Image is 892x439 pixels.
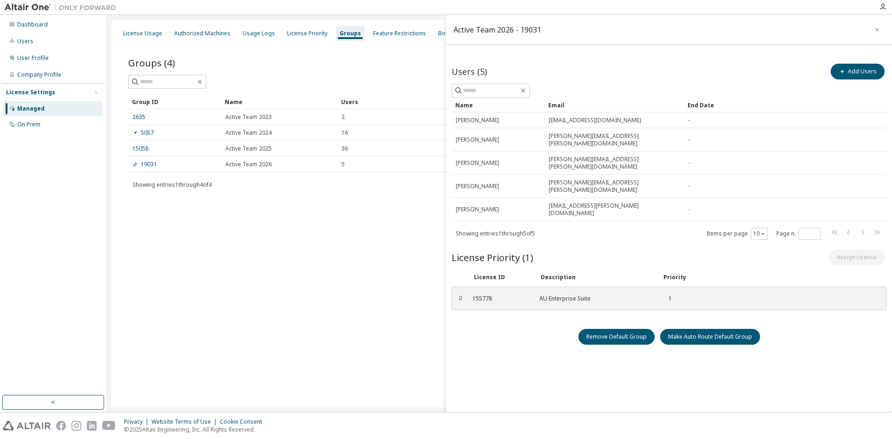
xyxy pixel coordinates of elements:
[340,30,361,37] div: Groups
[549,179,680,194] span: [PERSON_NAME][EMAIL_ADDRESS][PERSON_NAME][DOMAIN_NAME]
[753,230,766,237] button: 10
[549,117,641,124] span: [EMAIL_ADDRESS][DOMAIN_NAME]
[123,30,162,37] div: License Usage
[225,129,272,137] span: Active Team 2024
[549,132,680,147] span: [PERSON_NAME][EMAIL_ADDRESS][PERSON_NAME][DOMAIN_NAME]
[17,105,45,112] div: Managed
[124,418,151,426] div: Privacy
[660,329,760,345] button: Make Auto Route Default Group
[662,295,672,302] div: 1
[132,161,157,168] a: 19031
[456,159,499,167] span: [PERSON_NAME]
[341,145,348,152] span: 36
[17,38,33,45] div: Users
[341,129,348,137] span: 16
[225,145,272,152] span: Active Team 2025
[174,30,230,37] div: Authorized Machines
[438,30,481,37] div: Borrow Settings
[102,421,116,431] img: youtube.svg
[225,94,334,109] div: Name
[17,21,48,28] div: Dashboard
[472,295,528,302] div: 155778
[17,71,61,79] div: Company Profile
[663,274,686,281] div: Priority
[688,136,690,144] span: -
[456,206,499,213] span: [PERSON_NAME]
[72,421,81,431] img: instagram.svg
[243,30,275,37] div: Usage Logs
[341,161,345,168] span: 5
[128,56,175,69] span: Groups (4)
[456,229,535,237] span: Showing entries 1 through 5 of 5
[688,206,690,213] span: -
[124,426,268,433] p: © 2025 Altair Engineering, Inc. All Rights Reserved.
[132,113,145,121] a: 2635
[578,329,655,345] button: Remove Default Group
[452,251,533,264] span: License Priority (1)
[17,121,40,128] div: On Prem
[455,98,541,112] div: Name
[549,156,680,170] span: [PERSON_NAME][EMAIL_ADDRESS][PERSON_NAME][DOMAIN_NAME]
[548,98,680,112] div: Email
[688,117,690,124] span: -
[5,3,121,12] img: Altair One
[151,418,220,426] div: Website Terms of Use
[456,183,499,190] span: [PERSON_NAME]
[87,421,97,431] img: linkedin.svg
[549,202,680,217] span: [EMAIL_ADDRESS][PERSON_NAME][DOMAIN_NAME]
[707,228,768,240] span: Items per page
[831,64,885,79] button: Add Users
[220,418,268,426] div: Cookie Consent
[688,183,690,190] span: -
[17,54,49,62] div: User Profile
[456,117,499,124] span: [PERSON_NAME]
[456,136,499,144] span: [PERSON_NAME]
[829,249,885,265] button: Assign License
[688,159,690,167] span: -
[341,113,345,121] span: 2
[688,98,860,112] div: End Date
[287,30,328,37] div: License Priority
[373,30,426,37] div: Feature Restrictions
[341,94,845,109] div: Users
[132,145,149,152] a: 15058
[452,66,487,77] span: Users (5)
[541,274,652,281] div: Description
[539,295,651,302] div: AU Enterprise Suite
[6,89,55,96] div: License Settings
[132,94,217,109] div: Group ID
[474,274,530,281] div: License ID
[225,161,272,168] span: Active Team 2026
[132,129,154,137] a: 5057
[458,295,463,302] div: ⠿
[776,228,821,240] span: Page n.
[3,421,51,431] img: altair_logo.svg
[225,113,272,121] span: Active Team 2023
[56,421,66,431] img: facebook.svg
[132,181,212,189] span: Showing entries 1 through 4 of 4
[453,26,541,33] div: Active Team 2026 - 19031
